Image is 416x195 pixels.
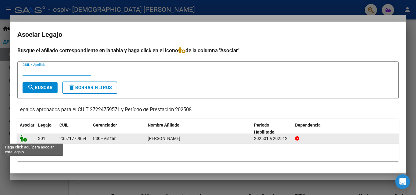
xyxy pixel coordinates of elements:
[254,123,274,134] span: Periodo Habilitado
[23,82,58,93] button: Buscar
[295,123,321,127] span: Dependencia
[17,106,399,114] p: Legajos aprobados para el CUIT 27224759571 y Período de Prestación 202508
[90,119,145,139] datatable-header-cell: Gerenciador
[148,123,179,127] span: Nombre Afiliado
[293,119,399,139] datatable-header-cell: Dependencia
[17,47,399,54] h4: Busque el afiliado correspondiente en la tabla y haga click en el ícono de la columna "Asociar".
[17,119,36,139] datatable-header-cell: Asociar
[20,123,34,127] span: Asociar
[395,174,410,189] div: Open Intercom Messenger
[59,123,69,127] span: CUIL
[57,119,90,139] datatable-header-cell: CUIL
[252,119,293,139] datatable-header-cell: Periodo Habilitado
[68,85,112,90] span: Borrar Filtros
[38,136,45,141] span: 301
[27,84,35,91] mat-icon: search
[17,29,399,40] h2: Asociar Legajo
[254,135,290,142] div: 202501 a 202512
[93,136,116,141] span: C30 - Visitar
[36,119,57,139] datatable-header-cell: Legajo
[17,146,399,161] div: 1 registros
[68,84,75,91] mat-icon: delete
[93,123,117,127] span: Gerenciador
[59,135,86,142] div: 23571779854
[27,85,53,90] span: Buscar
[145,119,252,139] datatable-header-cell: Nombre Afiliado
[38,123,51,127] span: Legajo
[62,82,117,94] button: Borrar Filtros
[148,136,180,141] span: MOYA NAHIARA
